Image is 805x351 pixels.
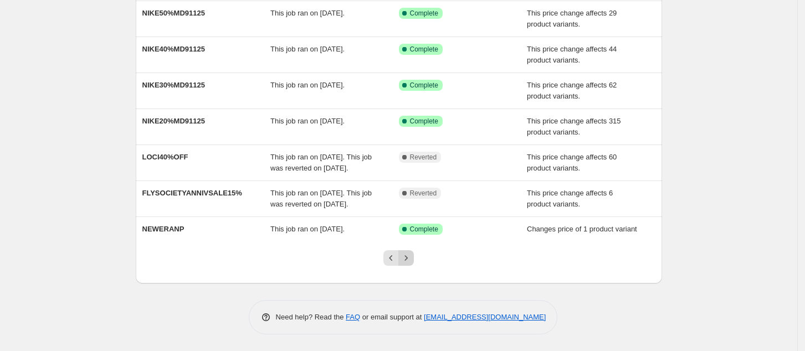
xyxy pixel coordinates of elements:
[142,9,205,17] span: NIKE50%MD91125
[527,153,617,172] span: This price change affects 60 product variants.
[346,313,360,321] a: FAQ
[360,313,424,321] span: or email support at
[142,45,205,53] span: NIKE40%MD91125
[270,81,345,89] span: This job ran on [DATE].
[142,225,184,233] span: NEWERANP
[527,189,613,208] span: This price change affects 6 product variants.
[270,117,345,125] span: This job ran on [DATE].
[270,9,345,17] span: This job ran on [DATE].
[410,9,438,18] span: Complete
[383,250,399,266] button: Previous
[424,313,546,321] a: [EMAIL_ADDRESS][DOMAIN_NAME]
[527,225,637,233] span: Changes price of 1 product variant
[527,81,617,100] span: This price change affects 62 product variants.
[527,45,617,64] span: This price change affects 44 product variants.
[270,153,372,172] span: This job ran on [DATE]. This job was reverted on [DATE].
[142,153,188,161] span: LOCI40%OFF
[142,117,205,125] span: NIKE20%MD91125
[270,225,345,233] span: This job ran on [DATE].
[527,117,621,136] span: This price change affects 315 product variants.
[527,9,617,28] span: This price change affects 29 product variants.
[270,45,345,53] span: This job ran on [DATE].
[410,153,437,162] span: Reverted
[398,250,414,266] button: Next
[410,189,437,198] span: Reverted
[276,313,346,321] span: Need help? Read the
[383,250,414,266] nav: Pagination
[410,45,438,54] span: Complete
[410,225,438,234] span: Complete
[410,81,438,90] span: Complete
[142,189,242,197] span: FLYSOCIETYANNIVSALE15%
[270,189,372,208] span: This job ran on [DATE]. This job was reverted on [DATE].
[142,81,205,89] span: NIKE30%MD91125
[410,117,438,126] span: Complete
